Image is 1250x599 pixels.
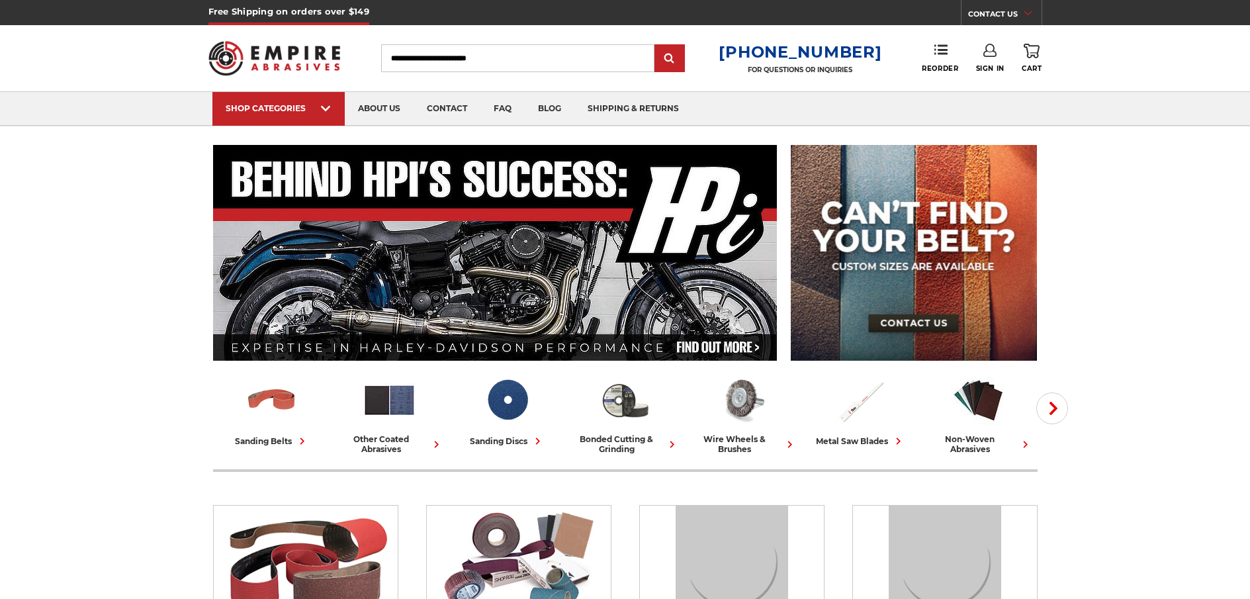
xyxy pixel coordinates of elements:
[598,373,652,428] img: Bonded Cutting & Grinding
[525,92,574,126] a: blog
[480,373,535,428] img: Sanding Discs
[719,42,881,62] a: [PHONE_NUMBER]
[574,92,692,126] a: shipping & returns
[414,92,480,126] a: contact
[690,434,797,454] div: wire wheels & brushes
[454,373,561,448] a: sanding discs
[791,145,1037,361] img: promo banner for custom belts.
[1022,44,1042,73] a: Cart
[470,434,545,448] div: sanding discs
[362,373,417,428] img: Other Coated Abrasives
[816,434,905,448] div: metal saw blades
[1036,392,1068,424] button: Next
[235,434,309,448] div: sanding belts
[807,373,915,448] a: metal saw blades
[213,145,778,361] img: Banner for an interview featuring Horsepower Inc who makes Harley performance upgrades featured o...
[218,373,326,448] a: sanding belts
[715,373,770,428] img: Wire Wheels & Brushes
[480,92,525,126] a: faq
[925,373,1032,454] a: non-woven abrasives
[336,434,443,454] div: other coated abrasives
[572,373,679,454] a: bonded cutting & grinding
[572,434,679,454] div: bonded cutting & grinding
[226,103,332,113] div: SHOP CATEGORIES
[922,44,958,72] a: Reorder
[951,373,1006,428] img: Non-woven Abrasives
[968,7,1042,25] a: CONTACT US
[690,373,797,454] a: wire wheels & brushes
[922,64,958,73] span: Reorder
[208,32,341,84] img: Empire Abrasives
[656,46,683,72] input: Submit
[833,373,888,428] img: Metal Saw Blades
[345,92,414,126] a: about us
[719,66,881,74] p: FOR QUESTIONS OR INQUIRIES
[1022,64,1042,73] span: Cart
[336,373,443,454] a: other coated abrasives
[244,373,299,428] img: Sanding Belts
[925,434,1032,454] div: non-woven abrasives
[976,64,1004,73] span: Sign In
